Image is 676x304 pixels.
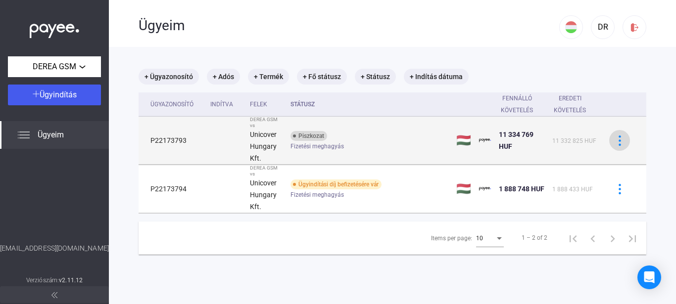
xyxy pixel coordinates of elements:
button: more-blue [609,130,630,151]
div: DR [594,21,611,33]
span: 11 334 769 HUF [499,130,533,150]
mat-chip: + Termék [248,69,289,85]
img: plus-white.svg [33,90,40,97]
span: DEREA GSM [33,61,76,73]
img: payee-logo [479,183,491,195]
div: Items per page: [431,232,472,244]
th: Státusz [287,92,452,117]
div: Open Intercom Messenger [637,265,661,289]
td: P22173793 [139,117,206,165]
button: Last page [623,228,642,248]
span: Fizetési meghagyás [290,189,344,201]
strong: v2.11.12 [59,277,83,284]
div: Eredeti követelés [552,92,597,116]
strong: Unicover Hungary Kft. [250,130,277,162]
button: First page [563,228,583,248]
span: 10 [476,235,483,242]
button: DEREA GSM [8,56,101,77]
strong: Unicover Hungary Kft. [250,179,277,211]
td: 🇭🇺 [452,165,475,213]
button: DR [591,15,615,39]
span: 11 332 825 HUF [552,137,596,144]
mat-chip: + Státusz [355,69,396,85]
div: Felek [250,98,267,110]
mat-chip: + Ügyazonosító [139,69,199,85]
span: 1 888 748 HUF [499,185,544,193]
div: Fennálló követelés [499,92,544,116]
span: Ügyindítás [40,90,77,99]
div: Indítva [210,98,233,110]
img: arrow-double-left-grey.svg [51,292,57,298]
div: Indítva [210,98,242,110]
div: Ügyazonosító [150,98,193,110]
img: logout-red [629,22,640,33]
mat-chip: + Fő státusz [297,69,347,85]
div: Ügyazonosító [150,98,202,110]
mat-chip: + Adós [207,69,240,85]
div: Fennálló követelés [499,92,535,116]
span: Ügyeim [38,129,64,141]
td: P22173794 [139,165,206,213]
div: DEREA GSM vs [250,117,283,129]
div: DEREA GSM vs [250,165,283,177]
img: HU [565,21,577,33]
div: Piszkozat [290,131,327,141]
img: more-blue [615,135,625,146]
button: logout-red [623,15,646,39]
div: 1 – 2 of 2 [522,232,547,244]
span: 1 888 433 HUF [552,186,593,193]
mat-chip: + Indítás dátuma [404,69,469,85]
button: Previous page [583,228,603,248]
span: Fizetési meghagyás [290,140,344,152]
img: payee-logo [479,134,491,146]
button: Ügyindítás [8,85,101,105]
button: more-blue [609,178,630,199]
div: Felek [250,98,283,110]
img: white-payee-white-dot.svg [30,18,79,39]
div: Ügyindítási díj befizetésére vár [290,179,382,189]
div: Eredeti követelés [552,92,588,116]
img: more-blue [615,184,625,194]
mat-select: Items per page: [476,232,504,244]
button: HU [559,15,583,39]
div: Ügyeim [139,17,559,34]
img: list.svg [18,129,30,141]
button: Next page [603,228,623,248]
td: 🇭🇺 [452,117,475,165]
